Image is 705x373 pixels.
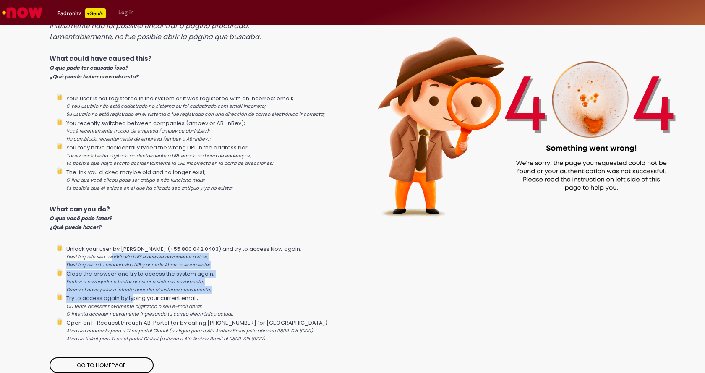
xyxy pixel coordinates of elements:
i: Você recentemente trocou de empresa (ambev ou ab-inbev); [66,128,210,134]
li: Close the browser and try to access the system again; [66,269,345,294]
i: Cierra el navegador e intenta acceder al sistema nuevamente; [66,287,211,293]
li: The link you clicked may be old and no longer exist; [66,167,345,192]
i: ¿Qué puede hacer? [50,224,101,231]
i: O link que você clicou pode ser antigo e não funciona mais; [66,177,205,183]
i: Ou tente acessar novamente digitando o seu e-mail atual; [66,303,202,310]
li: Unlock your user by [PERSON_NAME] (+55 800 042 0403) and try to access Now again; [66,244,345,269]
img: ServiceNow [1,4,44,21]
i: O que você pode fazer? [50,215,112,222]
li: Open an IT Request through ABI Portal (or by calling [PHONE_NUMBER] for [GEOGRAPHIC_DATA]) [66,318,345,343]
i: Infelizmente não foi possível encontrar a página procurada. [50,21,249,31]
li: You may have accidentally typed the wrong URL in the address bar; [66,143,345,167]
i: Fechar o navegador e tentar acessar o sistema novamente; [66,279,204,285]
p: +GenAi [85,8,106,18]
i: Lamentablemente, no fue posible abrir la página que buscaba. [50,32,261,42]
i: Desbloqueie seu usuário via LUPI e acesse novamente o Now; [66,254,208,260]
i: Talvez você tenha digitado acidentalmente a URL errada na barra de endereços; [66,153,251,159]
p: What can you do? [50,205,345,232]
div: Padroniza [57,8,106,18]
i: Desbloquea a tu usuario vía LUPI y accede Ahora nuevamente; [66,262,210,268]
p: What could have caused this? [50,54,345,81]
i: Es posible que el enlace en el que ha clicado sea antiguo y ya no exista; [66,185,232,191]
li: Your user is not registered in the system or it was registered with an incorrect email; [66,94,345,118]
i: Ha cambiado recientemente de empresa (Ambev o AB-InBev); [66,136,211,142]
i: Su usuario no está registrado en el sistema o fue registrado con una dirección de correo electrón... [66,111,324,117]
i: O que pode ter causado isso? [50,64,128,71]
i: O seu usuário não está cadastrado no sistema ou foi cadastrado com email incorreto; [66,103,266,110]
li: Try to access again by typing your current email; [66,293,345,318]
li: You recently switched between companies (ambev or AB-InBev); [66,118,345,143]
i: O intenta acceder nuevamente ingresando tu correo electrónico actual; [66,311,233,317]
i: ¿Qué puede haber causado esto? [50,73,138,80]
i: Abra un ticket para TI en el portal Global (o llame a Alô Ambev Brasil al 0800 725 8000) [66,336,265,342]
i: Abra um chamado para o TI no portal Global (ou ligue para o Alô Ambev Brasil pelo número 0800 725... [66,328,313,334]
i: Es posible que haya escrito accidentalmente la URL incorrecta en la barra de direcciones; [66,160,273,167]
